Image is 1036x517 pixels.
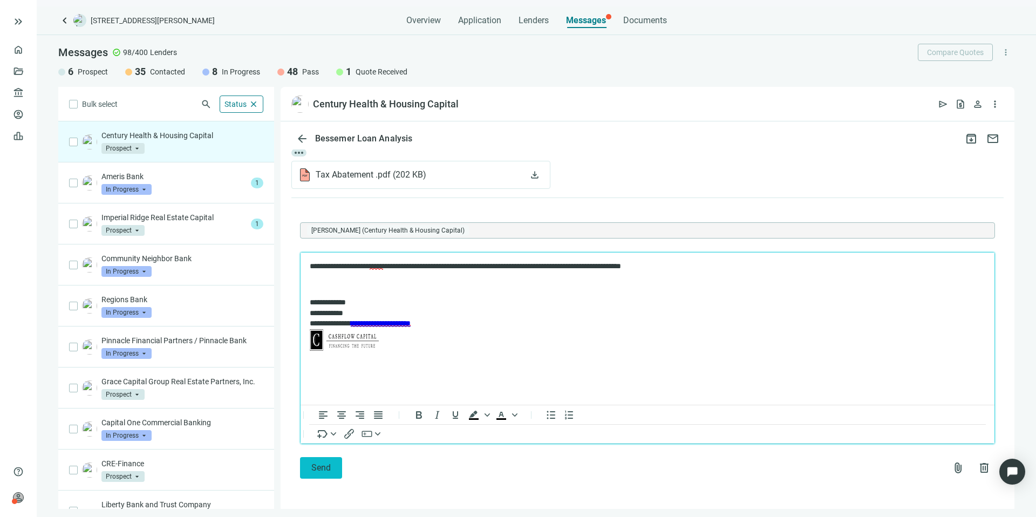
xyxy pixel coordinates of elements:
[249,99,258,109] span: close
[332,408,351,421] button: Align center
[566,15,606,25] span: Messages
[296,132,309,145] span: arrow_back
[960,128,982,149] button: archive
[986,132,999,145] span: mail
[101,171,247,182] p: Ameris Bank
[78,66,108,77] span: Prospect
[68,65,73,78] span: 6
[313,98,459,111] div: Century Health & Housing Capital
[13,87,21,98] span: account_balance
[101,417,263,428] p: Capital One Commercial Banking
[112,48,121,57] span: check_circle
[12,15,25,28] button: keyboard_double_arrow_right
[291,149,306,157] span: more_horiz
[519,15,549,26] span: Lenders
[201,99,212,110] span: search
[978,461,991,474] span: delete
[212,65,217,78] span: 8
[101,294,263,305] p: Regions Bank
[82,134,97,149] img: c3c0463e-170e-45d3-9d39-d9bdcabb2d8e
[346,65,351,78] span: 1
[101,307,152,318] span: In Progress
[356,66,407,77] span: Quote Received
[972,99,983,110] span: person
[101,225,145,236] span: Prospect
[91,15,215,26] span: [STREET_ADDRESS][PERSON_NAME]
[990,99,1000,110] span: more_vert
[101,335,263,346] p: Pinnacle Financial Partners / Pinnacle Bank
[999,459,1025,485] div: Open Intercom Messenger
[935,96,952,113] button: send
[301,253,994,405] iframe: Rich Text Area
[446,408,465,421] button: Underline
[101,130,263,141] p: Century Health & Housing Capital
[251,219,263,229] span: 1
[428,408,446,421] button: Italic
[458,15,501,26] span: Application
[542,408,560,421] button: Bullet list
[82,175,97,191] img: cecb763d-46b8-4b86-807d-384c4d87a776.png
[526,167,543,183] button: download
[410,408,428,421] button: Bold
[955,99,966,110] span: request_quote
[369,408,387,421] button: Justify
[101,389,145,400] span: Prospect
[314,408,332,421] button: Align left
[82,380,97,396] img: bfdbad23-6066-4a71-b994-7eba785b3ce1
[82,421,97,437] img: 2cbe36fd-62e2-470a-a228-3f5ee6a9a64a
[918,44,993,61] button: Compare Quotes
[101,184,152,195] span: In Progress
[311,462,331,473] span: Send
[952,461,965,474] span: attach_file
[101,458,263,469] p: CRE-Finance
[82,257,97,273] img: b98f4969-6740-46a2-928b-79a0c55ba364
[982,128,1004,149] button: mail
[340,427,358,440] button: Insert/edit link
[82,216,97,232] img: bd827b70-1078-4126-a2a3-5ccea289c42f
[287,65,298,78] span: 48
[82,98,118,110] span: Bulk select
[313,133,414,144] div: Bessemer Loan Analysis
[13,492,24,503] span: person
[150,47,177,58] span: Lenders
[82,462,97,478] img: c3ca3172-0736-45a5-9f6c-d6e640231ee8
[316,169,426,180] span: Tax Abatement .pdf
[302,66,319,77] span: Pass
[101,471,145,482] span: Prospect
[291,128,313,149] button: arrow_back
[224,100,247,108] span: Status
[307,225,469,236] span: Michael Wade (Century Health & Housing Capital)
[101,212,247,223] p: Imperial Ridge Real Estate Capital
[997,44,1014,61] button: more_vert
[251,178,263,188] span: 1
[58,14,71,27] a: keyboard_arrow_left
[986,96,1004,113] button: more_vert
[465,409,492,421] div: Background color Black
[150,66,185,77] span: Contacted
[560,408,578,421] button: Numbered list
[623,15,667,26] span: Documents
[948,457,969,479] button: attach_file
[311,225,465,236] span: [PERSON_NAME] (Century Health & Housing Capital)
[101,348,152,359] span: In Progress
[969,96,986,113] button: person
[101,430,152,441] span: In Progress
[938,99,949,110] span: send
[58,46,108,59] span: Messages
[965,132,978,145] span: archive
[101,499,263,510] p: Liberty Bank and Trust Company
[13,466,24,477] span: help
[952,96,969,113] button: request_quote
[101,266,152,277] span: In Progress
[529,169,540,180] span: download
[314,427,340,440] button: Insert merge tag
[222,66,260,77] span: In Progress
[1001,47,1011,57] span: more_vert
[300,457,342,479] button: Send
[135,65,146,78] span: 35
[123,47,148,58] span: 98/400
[82,339,97,355] img: bb4ebb4b-2c2c-4e07-87d8-c65d4623106c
